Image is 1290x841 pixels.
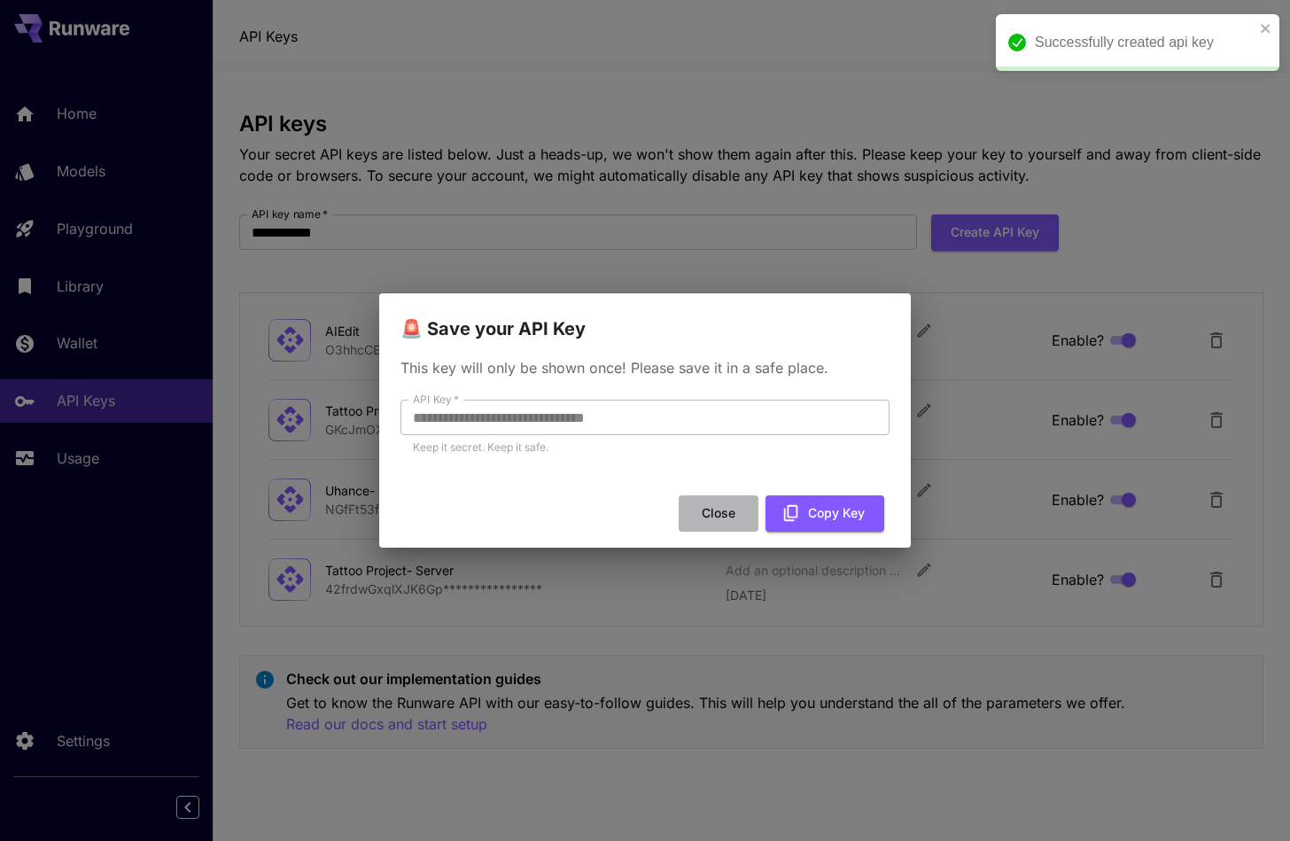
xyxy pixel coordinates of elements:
[379,293,911,343] h2: 🚨 Save your API Key
[765,495,884,532] button: Copy Key
[413,392,459,407] label: API Key
[679,495,758,532] button: Close
[400,357,890,378] p: This key will only be shown once! Please save it in a safe place.
[413,439,877,456] p: Keep it secret. Keep it safe.
[1035,32,1255,53] div: Successfully created api key
[1260,21,1272,35] button: close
